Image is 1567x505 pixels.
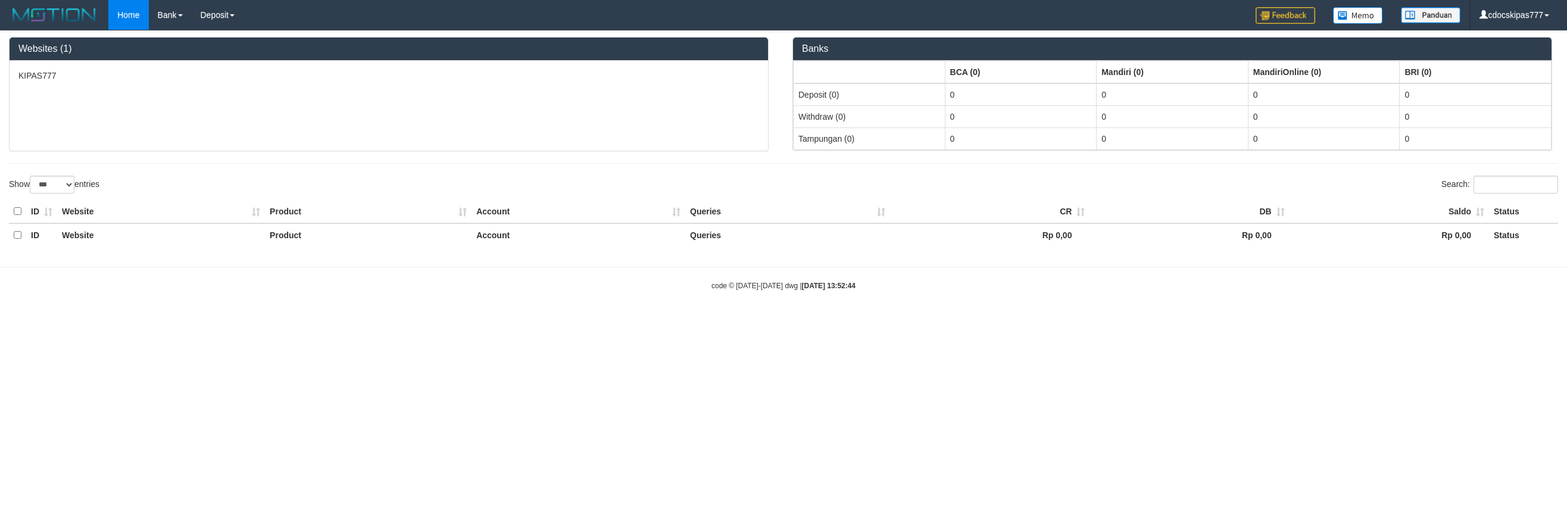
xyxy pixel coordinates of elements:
[1400,61,1552,83] th: Group: activate to sort column ascending
[1400,127,1552,149] td: 0
[802,282,856,290] strong: [DATE] 13:52:44
[1097,127,1248,149] td: 0
[57,223,265,247] th: Website
[1401,7,1460,23] img: panduan.png
[18,43,759,54] h3: Websites (1)
[26,223,57,247] th: ID
[1441,176,1558,194] label: Search:
[711,282,856,290] small: code © [DATE]-[DATE] dwg |
[794,61,945,83] th: Group: activate to sort column ascending
[1248,61,1400,83] th: Group: activate to sort column ascending
[945,127,1097,149] td: 0
[685,223,890,247] th: Queries
[1489,200,1558,223] th: Status
[1400,83,1552,106] td: 0
[945,61,1097,83] th: Group: activate to sort column ascending
[802,43,1543,54] h3: Banks
[1333,7,1383,24] img: Button%20Memo.svg
[1090,200,1289,223] th: DB
[945,83,1097,106] td: 0
[890,223,1090,247] th: Rp 0,00
[1097,61,1248,83] th: Group: activate to sort column ascending
[26,200,57,223] th: ID
[685,200,890,223] th: Queries
[945,105,1097,127] td: 0
[1290,200,1489,223] th: Saldo
[1400,105,1552,127] td: 0
[9,176,99,194] label: Show entries
[1097,105,1248,127] td: 0
[1474,176,1558,194] input: Search:
[472,223,685,247] th: Account
[1248,127,1400,149] td: 0
[1489,223,1558,247] th: Status
[9,6,99,24] img: MOTION_logo.png
[1256,7,1315,24] img: Feedback.jpg
[890,200,1090,223] th: CR
[794,127,945,149] td: Tampungan (0)
[30,176,74,194] select: Showentries
[472,200,685,223] th: Account
[1097,83,1248,106] td: 0
[265,223,472,247] th: Product
[794,83,945,106] td: Deposit (0)
[1290,223,1489,247] th: Rp 0,00
[265,200,472,223] th: Product
[794,105,945,127] td: Withdraw (0)
[1248,105,1400,127] td: 0
[18,70,759,82] p: KIPAS777
[1248,83,1400,106] td: 0
[57,200,265,223] th: Website
[1090,223,1289,247] th: Rp 0,00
